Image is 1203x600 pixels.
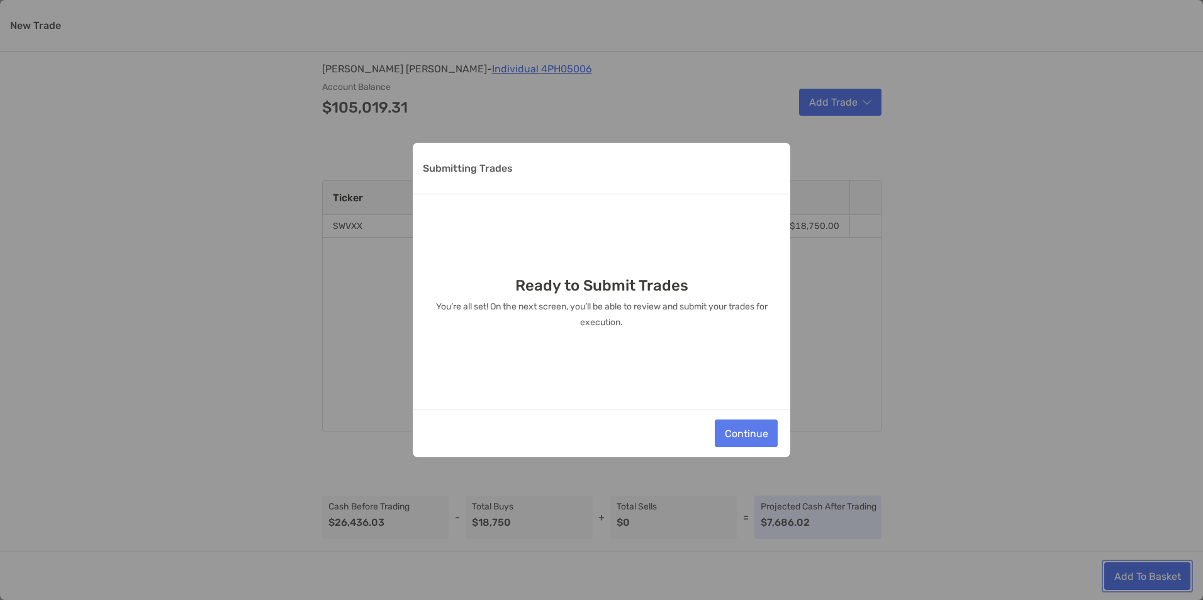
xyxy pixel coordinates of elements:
[413,143,790,457] div: Submitting Trades
[428,299,775,330] p: You’re all set! On the next screen, you’ll be able to review and submit your trades for execution.
[774,158,781,159] button: Close modal
[423,160,513,176] p: Submitting Trades
[715,419,778,447] button: Continue
[515,278,688,294] p: Ready to Submit Trades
